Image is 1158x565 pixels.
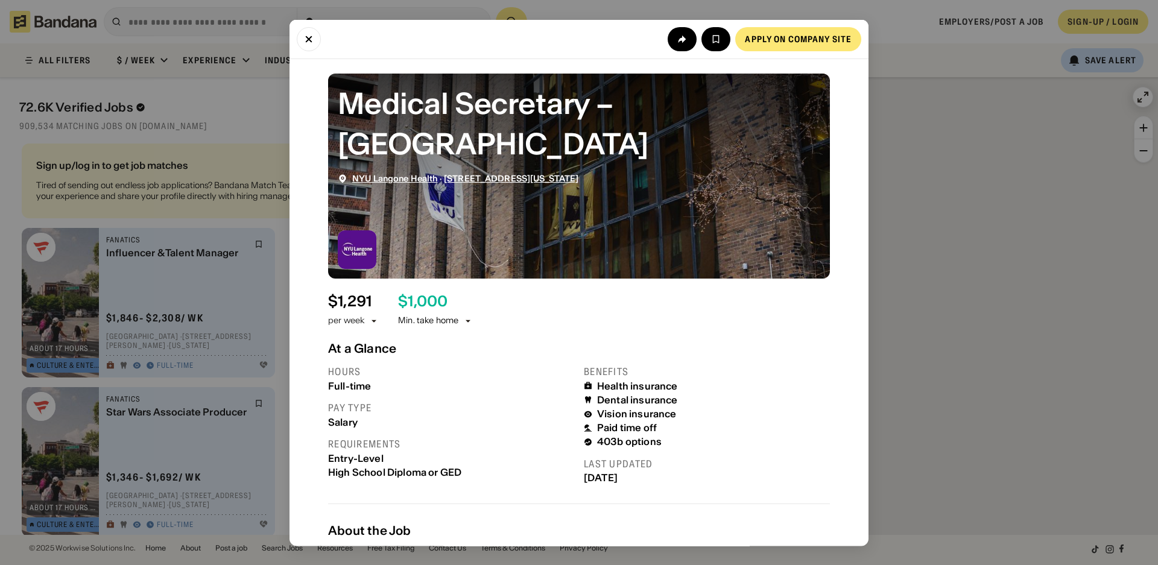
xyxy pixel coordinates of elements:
[328,292,372,310] div: $ 1,291
[328,380,574,391] div: Full-time
[338,83,820,163] div: Medical Secretary – Manhattan
[584,457,830,470] div: Last updated
[328,416,574,428] div: Salary
[597,380,678,391] div: Health insurance
[328,365,574,377] div: Hours
[597,394,678,405] div: Dental insurance
[597,408,677,420] div: Vision insurance
[328,401,574,414] div: Pay type
[398,292,448,310] div: $ 1,000
[328,523,830,537] div: About the Job
[584,365,830,377] div: Benefits
[597,422,657,434] div: Paid time off
[328,466,574,478] div: High School Diploma or GED
[398,315,473,327] div: Min. take home
[584,472,830,484] div: [DATE]
[338,230,376,268] img: NYU Langone Health logo
[297,27,321,51] button: Close
[328,341,830,355] div: At a Glance
[352,173,579,183] div: ·
[328,437,574,450] div: Requirements
[597,436,662,447] div: 403b options
[328,315,364,327] div: per week
[745,34,852,43] div: Apply on company site
[444,172,579,183] a: [STREET_ADDRESS][US_STATE]
[328,452,574,464] div: Entry-Level
[352,172,438,183] a: NYU Langone Health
